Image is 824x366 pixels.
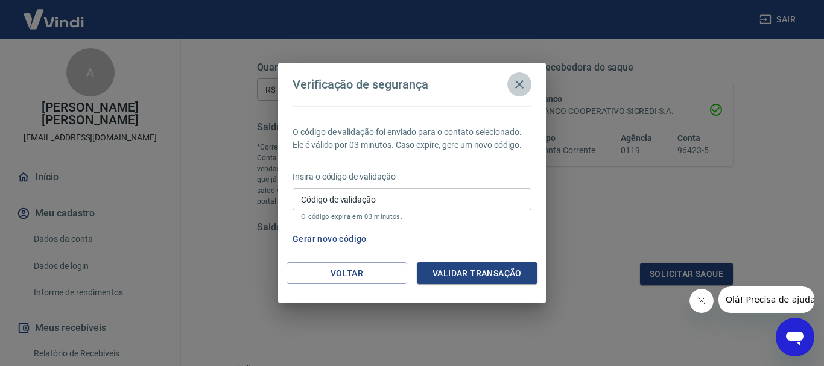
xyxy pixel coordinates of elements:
[718,286,814,313] iframe: Mensagem da empresa
[776,318,814,356] iframe: Botão para abrir a janela de mensagens
[293,77,428,92] h4: Verificação de segurança
[417,262,537,285] button: Validar transação
[293,126,531,151] p: O código de validação foi enviado para o contato selecionado. Ele é válido por 03 minutos. Caso e...
[7,8,101,18] span: Olá! Precisa de ajuda?
[301,213,523,221] p: O código expira em 03 minutos.
[293,171,531,183] p: Insira o código de validação
[288,228,372,250] button: Gerar novo código
[689,289,714,313] iframe: Fechar mensagem
[287,262,407,285] button: Voltar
